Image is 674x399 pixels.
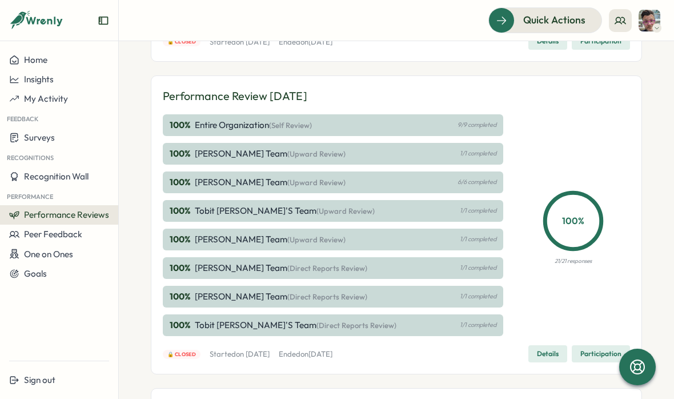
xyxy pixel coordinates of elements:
p: 1/1 completed [460,236,496,243]
span: (Upward Review) [287,178,346,187]
p: 1/1 completed [460,207,496,214]
span: 🔒 Closed [167,350,196,358]
p: [PERSON_NAME] Team [195,147,346,160]
span: Goals [24,268,47,279]
span: Participation [580,33,621,49]
span: (Upward Review) [316,206,375,216]
p: Started on [DATE] [210,349,270,360]
span: Details [537,346,559,362]
span: Surveys [24,132,55,143]
p: 100 % [545,214,601,228]
span: Recognition Wall [24,171,89,182]
p: 100 % [170,233,192,246]
p: [PERSON_NAME] Team [195,262,367,274]
p: 100 % [170,205,192,217]
p: 100 % [170,319,192,332]
span: Sign out [24,374,55,385]
p: Entire Organization [195,119,312,131]
img: Chris Forlano [639,10,660,31]
button: Quick Actions [488,7,602,33]
p: 6/6 completed [458,178,496,186]
span: Quick Actions [523,13,585,27]
span: (Direct Reports Review) [316,321,396,330]
p: 1/1 completed [460,293,496,300]
p: Ended on [DATE] [279,349,332,360]
span: (Upward Review) [287,235,346,244]
button: Details [528,345,567,362]
button: Participation [572,345,630,362]
p: 100 % [170,176,192,189]
p: Tobit [PERSON_NAME]'s Team [195,319,396,332]
p: 100 % [170,119,192,131]
span: (Upward Review) [287,149,346,158]
span: My Activity [24,93,68,104]
p: 100 % [170,290,192,303]
p: 21/21 responses [555,257,592,266]
p: 100 % [170,262,192,274]
button: Expand sidebar [98,15,109,26]
span: (Direct Reports Review) [287,264,367,273]
p: Started on [DATE] [210,37,270,47]
button: Participation [572,33,630,50]
span: (Direct Reports Review) [287,292,367,301]
span: Performance Reviews [24,209,109,220]
p: 1/1 completed [460,150,496,157]
p: [PERSON_NAME] Team [195,290,367,303]
span: (Self Review) [269,121,312,130]
span: Participation [580,346,621,362]
button: Details [528,33,567,50]
span: 🔒 Closed [167,38,196,46]
p: 100 % [170,147,192,160]
span: Home [24,54,47,65]
p: [PERSON_NAME] Team [195,176,346,189]
p: 1/1 completed [460,321,496,329]
p: Ended on [DATE] [279,37,332,47]
span: One on Ones [24,249,73,260]
span: Details [537,33,559,49]
p: 9/9 completed [458,121,496,129]
span: Peer Feedback [24,229,82,240]
span: Insights [24,74,54,85]
p: [PERSON_NAME] Team [195,233,346,246]
p: Performance Review [DATE] [163,87,307,105]
p: 1/1 completed [460,264,496,272]
p: Tobit [PERSON_NAME]'s Team [195,205,375,217]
